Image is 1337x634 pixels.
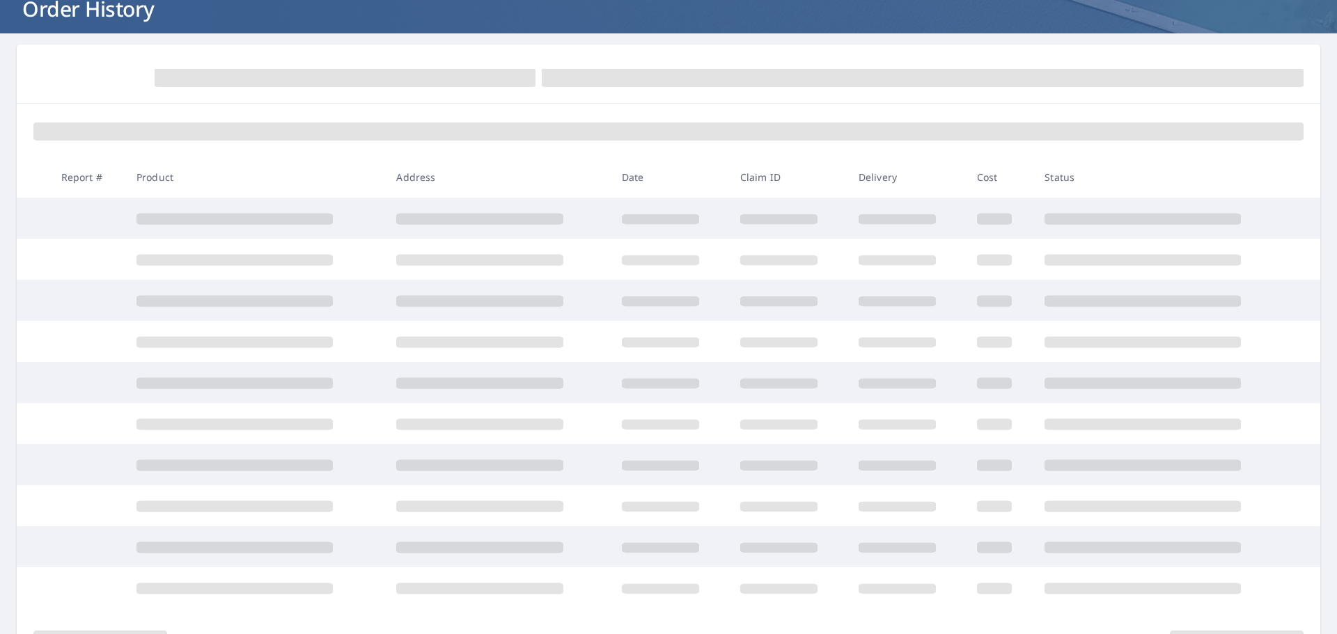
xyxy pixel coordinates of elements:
[611,157,729,198] th: Date
[385,157,610,198] th: Address
[966,157,1034,198] th: Cost
[847,157,966,198] th: Delivery
[729,157,847,198] th: Claim ID
[1033,157,1294,198] th: Status
[125,157,385,198] th: Product
[50,157,125,198] th: Report #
